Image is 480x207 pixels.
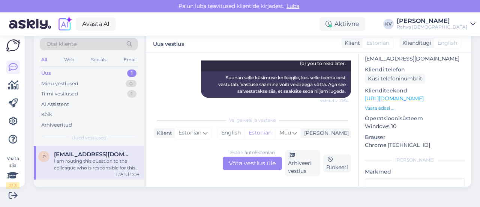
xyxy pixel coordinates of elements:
[63,55,76,65] div: Web
[126,80,136,88] div: 0
[153,38,184,48] label: Uus vestlus
[365,168,465,176] p: Märkmed
[319,17,365,31] div: Aktiivne
[365,115,465,122] p: Operatsioonisüsteem
[54,151,132,158] span: pille.harmaorg@gmail.com
[57,16,73,32] img: explore-ai
[397,24,467,30] div: Rahva [DEMOGRAPHIC_DATA]
[127,90,136,98] div: 1
[201,71,351,98] div: Suunan selle küsimuse kolleegile, kes selle teema eest vastutab. Vastuse saamine võib veidi aega ...
[383,19,394,29] div: KV
[127,70,136,77] div: 1
[154,117,351,124] div: Valige keel ja vastake
[122,55,138,65] div: Email
[154,129,172,137] div: Klient
[399,39,431,47] div: Klienditugi
[217,127,244,139] div: English
[6,182,19,189] div: 2 / 3
[365,141,465,149] p: Chrome [TECHNICAL_ID]
[319,98,349,104] span: Nähtud ✓ 13:54
[397,18,475,30] a: [PERSON_NAME]Rahva [DEMOGRAPHIC_DATA]
[230,149,275,156] div: Estonian to Estonian
[41,111,52,118] div: Kõik
[40,55,48,65] div: All
[365,74,425,84] div: Küsi telefoninumbrit
[6,155,19,189] div: Vaata siia
[365,66,465,74] p: Kliendi telefon
[54,158,139,171] div: I am routing this question to the colleague who is responsible for this topic. The reply might ta...
[41,70,51,77] div: Uus
[41,90,78,98] div: Tiimi vestlused
[365,157,465,163] div: [PERSON_NAME]
[365,55,465,63] p: [EMAIL_ADDRESS][DOMAIN_NAME]
[284,3,301,9] span: Luba
[438,39,457,47] span: English
[42,154,46,159] span: p
[116,171,139,177] div: [DATE] 13:54
[365,95,424,102] a: [URL][DOMAIN_NAME]
[323,154,351,172] div: Blokeeri
[46,40,76,48] span: Otsi kliente
[342,39,360,47] div: Klient
[178,129,201,137] span: Estonian
[365,87,465,95] p: Klienditeekond
[41,80,78,88] div: Minu vestlused
[76,18,116,30] a: Avasta AI
[244,127,275,139] div: Estonian
[90,55,108,65] div: Socials
[72,134,106,141] span: Uued vestlused
[223,157,282,170] div: Võta vestlus üle
[301,129,349,137] div: [PERSON_NAME]
[366,39,389,47] span: Estonian
[365,133,465,141] p: Brauser
[365,105,465,112] p: Vaata edasi ...
[365,122,465,130] p: Windows 10
[279,129,291,136] span: Muu
[41,121,72,129] div: Arhiveeritud
[285,150,320,176] div: Arhiveeri vestlus
[6,39,20,51] img: Askly Logo
[41,101,69,108] div: AI Assistent
[397,18,467,24] div: [PERSON_NAME]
